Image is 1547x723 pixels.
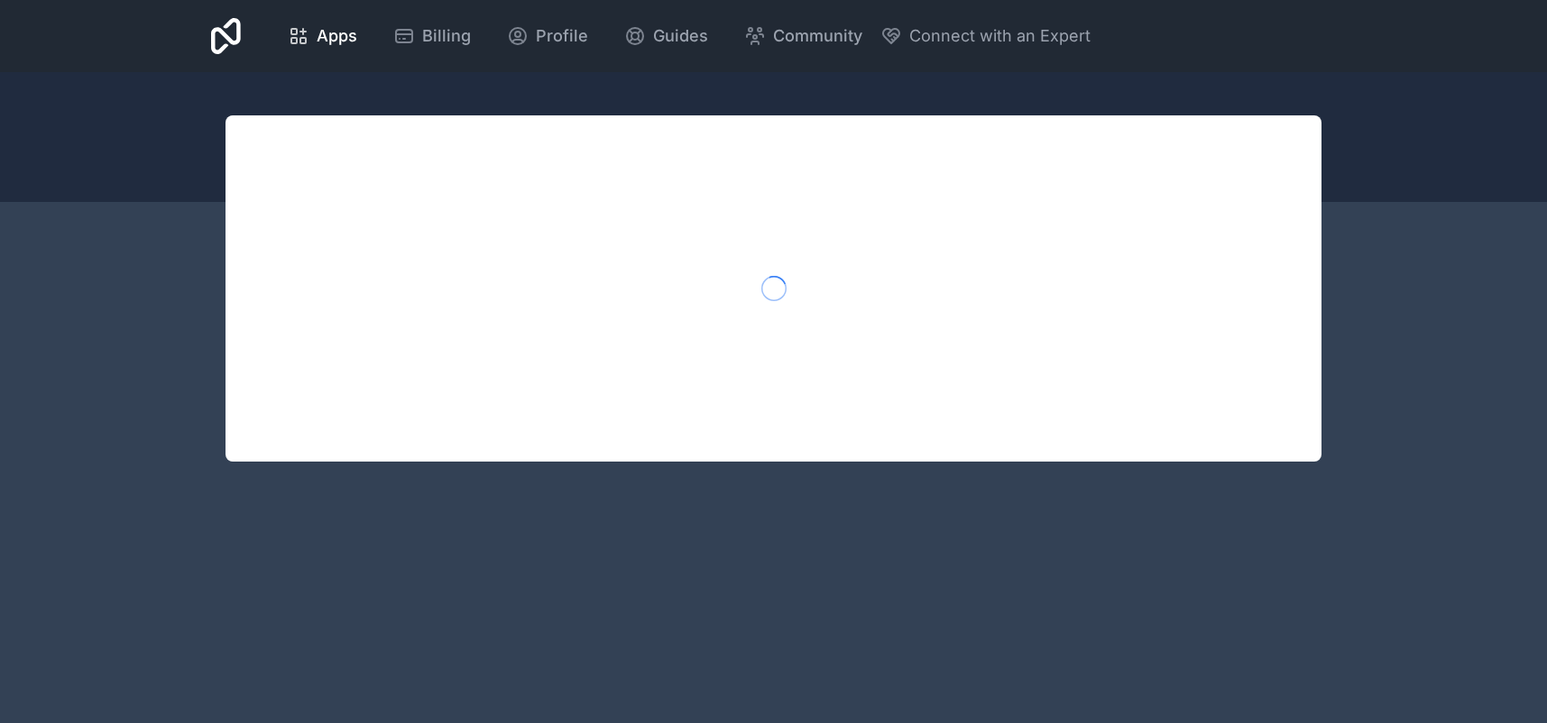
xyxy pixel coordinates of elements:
a: Profile [493,16,603,56]
a: Community [730,16,877,56]
button: Connect with an Expert [880,23,1091,49]
a: Billing [379,16,485,56]
span: Profile [536,23,588,49]
span: Apps [317,23,357,49]
span: Community [773,23,862,49]
a: Guides [610,16,723,56]
a: Apps [273,16,372,56]
span: Billing [422,23,471,49]
span: Guides [653,23,708,49]
span: Connect with an Expert [909,23,1091,49]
